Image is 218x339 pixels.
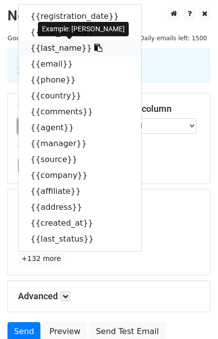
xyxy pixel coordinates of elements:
div: Example: [PERSON_NAME] [38,22,129,36]
h5: Email column [117,103,201,114]
a: {{address}} [18,199,141,215]
span: Daily emails left: 1500 [136,33,211,44]
h2: New Campaign [7,7,211,24]
iframe: Chat Widget [168,291,218,339]
h5: Advanced [18,291,200,302]
a: {{first_name}} [18,24,141,40]
a: +132 more [18,253,64,265]
small: Google Sheet: [7,34,111,42]
a: {{source}} [18,152,141,168]
div: 1. Write your email in Gmail 2. Click [10,54,208,77]
a: {{country}} [18,88,141,104]
a: {{last_name}} [18,40,141,56]
a: {{comments}} [18,104,141,120]
a: {{affiliate}} [18,183,141,199]
a: {{registration_date}} [18,8,141,24]
a: {{email}} [18,56,141,72]
a: {{company}} [18,168,141,183]
a: {{manager}} [18,136,141,152]
a: {{agent}} [18,120,141,136]
a: {{phone}} [18,72,141,88]
a: {{last_status}} [18,231,141,247]
a: Daily emails left: 1500 [136,34,211,42]
a: {{created_at}} [18,215,141,231]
